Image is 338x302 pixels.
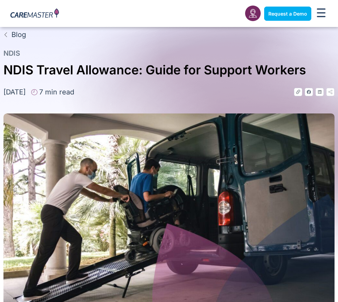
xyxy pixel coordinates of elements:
[3,49,20,57] a: NDIS
[3,30,335,39] a: Blog
[37,88,74,96] span: 7 min read
[10,30,26,39] span: Blog
[10,8,59,19] img: CareMaster Logo
[264,7,311,21] a: Request a Demo
[3,88,26,96] time: [DATE]
[268,11,307,17] span: Request a Demo
[3,63,335,77] h1: NDIS Travel Allowance: Guide for Support Workers
[315,6,328,21] div: Menu Toggle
